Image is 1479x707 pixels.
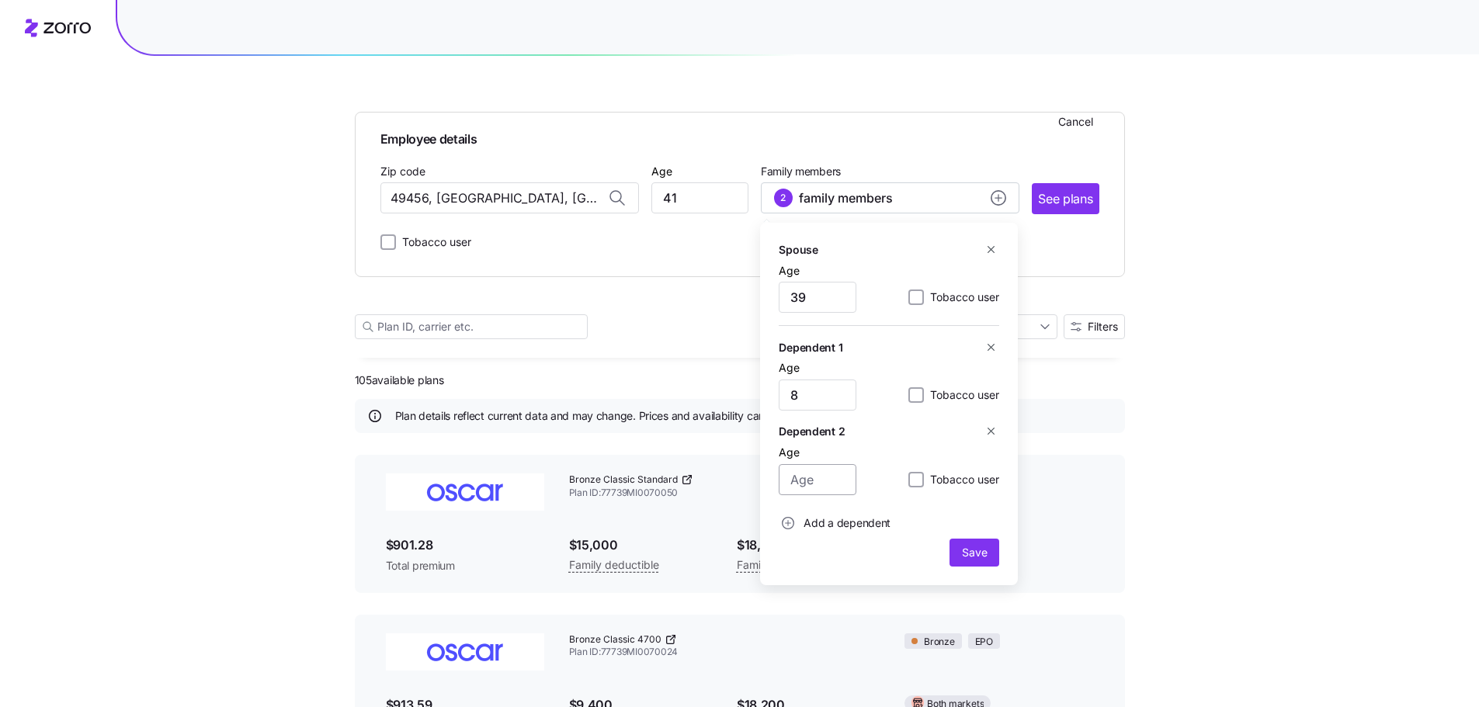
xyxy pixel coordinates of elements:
img: Oscar [386,473,544,511]
button: Filters [1064,314,1125,339]
span: Plan details reflect current data and may change. Prices and availability can shift before the ne... [395,408,948,424]
span: Plan ID: 77739MI0070024 [569,646,880,659]
label: Age [779,444,800,461]
label: Tobacco user [924,288,999,307]
input: Plan ID, carrier etc. [355,314,588,339]
img: Oscar [386,633,544,671]
span: Bronze Classic 4700 [569,633,661,646]
span: $15,000 [569,535,712,555]
span: Employee details [380,125,1099,149]
label: Tobacco user [396,233,471,251]
svg: add icon [991,190,1006,206]
span: Total premium [386,558,544,574]
div: 2 [774,189,793,207]
h5: Dependent 1 [779,339,842,355]
label: Tobacco user [924,470,999,489]
span: $18,400 [737,535,880,555]
label: Age [779,262,800,279]
span: EPO [975,635,993,650]
span: See plans [1038,189,1092,209]
label: Age [779,359,800,376]
button: 2family membersadd icon [761,182,1019,213]
button: Add a dependent [779,508,891,539]
span: Bronze [924,635,955,650]
span: Family members [761,164,1019,179]
span: Filters [1088,321,1118,332]
span: Plan ID: 77739MI0070050 [569,487,880,500]
span: Family max Out-of-Pocket [737,556,871,574]
span: Bronze Classic Standard [569,473,678,487]
span: Cancel [1058,114,1093,130]
input: Age [779,464,856,495]
span: Save [962,545,987,560]
button: See plans [1032,183,1099,214]
h5: Dependent 2 [779,423,845,439]
svg: add icon [782,517,794,529]
label: Zip code [380,163,425,180]
span: family members [799,189,893,207]
label: Age [651,163,672,180]
span: Add a dependent [804,515,891,531]
span: $901.28 [386,535,544,555]
input: Age [779,379,856,411]
h5: Spouse [779,241,818,258]
span: Family deductible [569,556,659,574]
input: Age [651,182,748,213]
label: Tobacco user [924,386,999,404]
button: Cancel [1052,109,1099,134]
span: 105 available plans [355,373,444,388]
input: Age [779,282,856,313]
div: 2family membersadd icon [760,223,1018,585]
input: Zip code [380,182,639,213]
button: Save [950,539,999,567]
